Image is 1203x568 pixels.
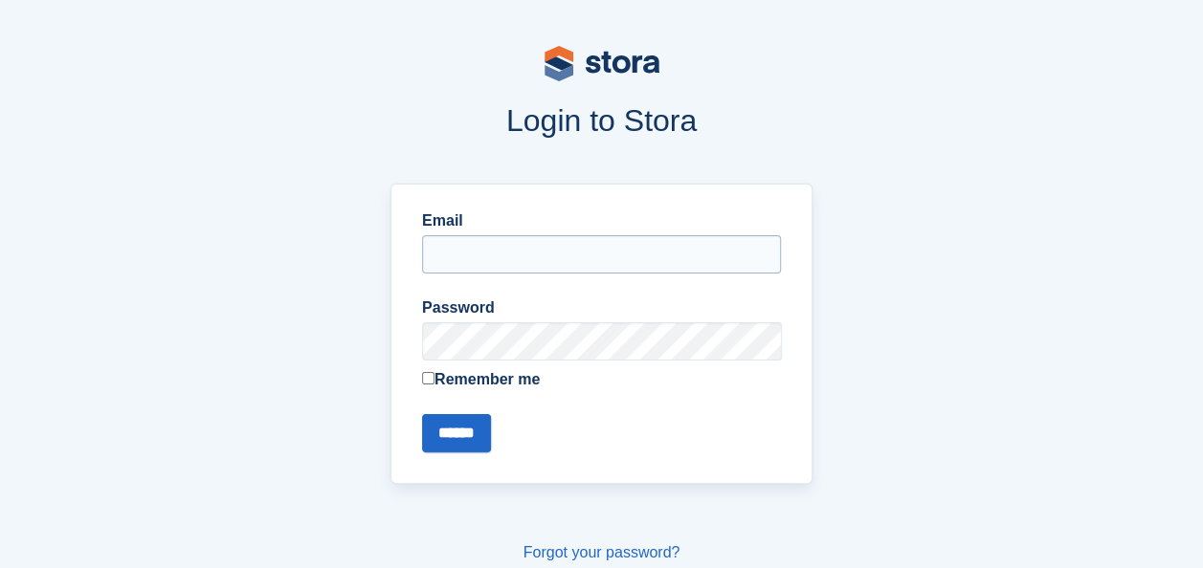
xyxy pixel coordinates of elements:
[422,209,781,232] label: Email
[545,46,659,81] img: stora-logo-53a41332b3708ae10de48c4981b4e9114cc0af31d8433b30ea865607fb682f29.svg
[422,296,781,319] label: Password
[422,368,781,391] label: Remember me
[79,103,1125,138] h1: Login to Stora
[422,372,434,384] input: Remember me
[524,544,680,560] a: Forgot your password?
